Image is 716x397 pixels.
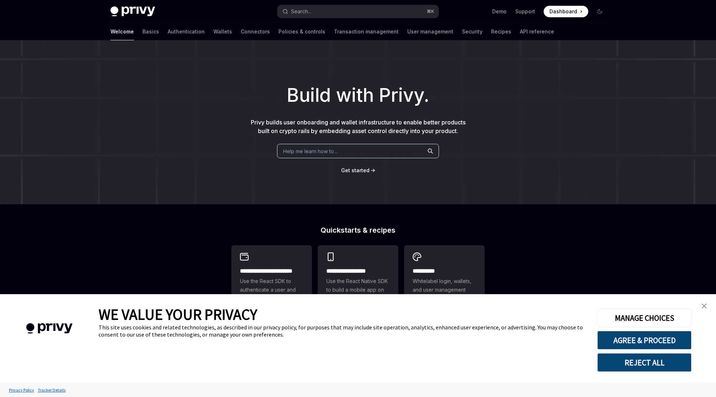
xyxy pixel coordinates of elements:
[413,277,476,311] span: Whitelabel login, wallets, and user management with your own UI and branding.
[110,6,155,17] img: dark logo
[110,23,134,40] a: Welcome
[277,5,439,18] button: Search...⌘K
[251,119,466,134] span: Privy builds user onboarding and wallet infrastructure to enable better products built on crypto ...
[594,6,606,17] button: Toggle dark mode
[515,8,535,15] a: Support
[697,299,711,313] a: close banner
[283,147,338,155] span: Help me learn how to…
[291,7,311,16] div: Search...
[549,8,577,15] span: Dashboard
[326,277,390,303] span: Use the React Native SDK to build a mobile app on Solana.
[597,353,692,372] button: REJECT ALL
[12,81,704,109] h1: Build with Privy.
[520,23,554,40] a: API reference
[168,23,205,40] a: Authentication
[213,23,232,40] a: Wallets
[99,324,586,338] div: This site uses cookies and related technologies, as described in our privacy policy, for purposes...
[462,23,482,40] a: Security
[99,305,257,324] span: WE VALUE YOUR PRIVACY
[7,384,36,396] a: Privacy Policy
[492,8,507,15] a: Demo
[341,167,370,173] span: Get started
[231,227,485,234] h2: Quickstarts & recipes
[407,23,453,40] a: User management
[278,23,325,40] a: Policies & controls
[11,313,88,344] img: company logo
[491,23,511,40] a: Recipes
[341,167,370,174] a: Get started
[334,23,399,40] a: Transaction management
[702,304,707,309] img: close banner
[404,245,485,319] a: **** *****Whitelabel login, wallets, and user management with your own UI and branding.
[142,23,159,40] a: Basics
[597,331,692,350] button: AGREE & PROCEED
[544,6,588,17] a: Dashboard
[427,9,434,14] span: ⌘ K
[36,384,67,396] a: Tracker Details
[241,23,270,40] a: Connectors
[240,277,303,311] span: Use the React SDK to authenticate a user and create an embedded wallet.
[318,245,398,319] a: **** **** **** ***Use the React Native SDK to build a mobile app on Solana.
[597,309,692,327] button: MANAGE CHOICES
